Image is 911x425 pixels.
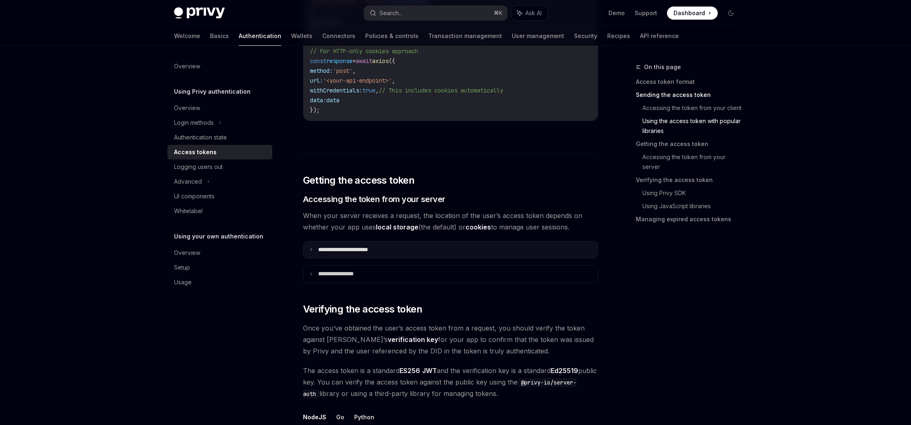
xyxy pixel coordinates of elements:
div: Overview [174,103,200,113]
span: response [326,57,353,65]
span: ⌘ K [494,10,502,16]
span: ({ [389,57,395,65]
span: '<your-api-endpoint>' [323,77,392,84]
span: On this page [644,62,681,72]
span: When your server receives a request, the location of the user’s access token depends on whether y... [303,210,598,233]
div: Setup [174,263,190,272]
strong: local storage [376,223,418,231]
a: Whitelabel [167,204,272,218]
div: Login methods [174,118,214,128]
span: await [356,57,372,65]
span: Once you’ve obtained the user’s access token from a request, you should verify the token against ... [303,322,598,357]
span: The access token is a standard and the verification key is a standard public key. You can verify ... [303,365,598,399]
span: , [353,67,356,74]
span: axios [372,57,389,65]
div: Advanced [174,177,202,187]
a: UI components [167,189,272,204]
a: JWT [422,367,437,375]
h5: Using your own authentication [174,232,263,241]
a: Using the access token with popular libraries [642,115,744,137]
a: Overview [167,245,272,260]
span: // This includes cookies automatically [379,87,503,94]
a: Support [635,9,657,17]
a: Sending the access token [636,88,744,101]
a: Accessing the token from your server [642,151,744,173]
a: API reference [640,26,679,46]
a: Recipes [607,26,630,46]
a: Demo [608,9,625,17]
a: Setup [167,260,272,275]
a: Basics [210,26,229,46]
span: 'post' [333,67,353,74]
span: data [326,97,339,104]
span: method: [310,67,333,74]
button: Search...⌘K [364,6,507,20]
strong: verification key [388,335,438,344]
span: const [310,57,326,65]
a: Security [574,26,597,46]
span: url: [310,77,323,84]
div: Overview [174,61,200,71]
a: User management [512,26,564,46]
a: Dashboard [667,7,718,20]
a: Accessing the token from your client [642,101,744,115]
a: Using JavaScript libraries [642,200,744,213]
a: Wallets [291,26,312,46]
span: true [362,87,375,94]
div: Usage [174,277,192,287]
span: data: [310,97,326,104]
a: Access tokens [167,145,272,160]
span: // For HTTP-only cookies approach [310,47,418,55]
span: }); [310,106,320,114]
a: Ed25519 [551,367,578,375]
a: Transaction management [428,26,502,46]
span: withCredentials: [310,87,362,94]
a: Logging users out [167,160,272,174]
button: Ask AI [511,6,547,20]
span: = [353,57,356,65]
span: Getting the access token [303,174,415,187]
span: Dashboard [674,9,705,17]
div: Overview [174,248,200,258]
a: Connectors [322,26,355,46]
strong: cookies [466,223,491,231]
div: Logging users out [174,162,223,172]
span: , [375,87,379,94]
a: Authentication state [167,130,272,145]
span: Accessing the token from your server [303,193,445,205]
a: Managing expired access tokens [636,213,744,226]
a: Using Privy SDK [642,187,744,200]
code: @privy-io/server-auth [303,378,576,398]
div: UI components [174,191,215,201]
a: ES256 [400,367,420,375]
a: Overview [167,59,272,74]
div: Whitelabel [174,206,203,216]
a: Policies & controls [365,26,418,46]
a: Verifying the access token [636,173,744,187]
a: Overview [167,101,272,115]
span: , [392,77,395,84]
span: Ask AI [525,9,542,17]
a: Getting the access token [636,137,744,151]
span: Verifying the access token [303,303,422,316]
a: Welcome [174,26,200,46]
h5: Using Privy authentication [174,87,251,97]
a: Authentication [239,26,281,46]
button: Toggle dark mode [724,7,737,20]
a: Usage [167,275,272,290]
div: Search... [380,8,402,18]
img: dark logo [174,7,225,19]
div: Authentication state [174,133,227,142]
a: Access token format [636,75,744,88]
div: Access tokens [174,147,217,157]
